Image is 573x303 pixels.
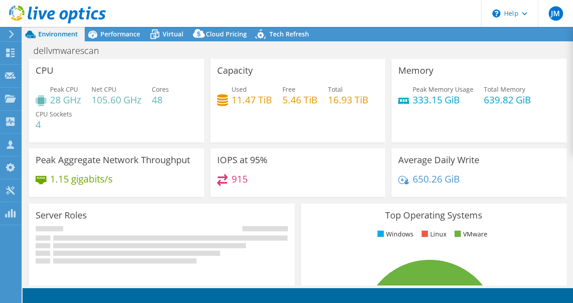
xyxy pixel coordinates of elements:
span: Peak CPU [50,85,78,94]
span: Net CPU [91,85,116,94]
span: JM [549,6,563,21]
span: Total Memory [484,85,525,94]
h4: 16.93 TiB [328,95,368,105]
h4: 48 [152,95,169,105]
h4: 4 [36,120,72,129]
h3: Peak Aggregate Network Throughput [36,155,190,165]
h4: 650.26 GiB [413,174,460,184]
span: Virtual [163,30,183,38]
span: Total [328,85,343,94]
h4: 1.15 gigabits/s [50,174,113,184]
h3: Memory [398,66,433,76]
span: Free [282,85,296,94]
svg: \n [492,9,500,18]
li: VMware [452,229,487,239]
h3: IOPS at 95% [217,155,268,165]
h3: CPU [36,66,54,76]
h1: dellvmwarescan [29,46,113,56]
h4: 639.82 GiB [484,95,531,105]
span: Used [232,85,247,94]
h4: 11.47 TiB [232,95,272,105]
h3: Top Operating Systems [308,210,560,220]
h4: 333.15 GiB [413,95,473,105]
h3: Capacity [217,66,253,76]
h4: 28 GHz [50,95,81,105]
h3: Average Daily Write [398,155,479,165]
h3: Server Roles [36,210,87,220]
h4: 105.60 GHz [91,95,141,105]
span: Tech Refresh [269,30,309,38]
span: Cloud Pricing [206,30,247,38]
li: Windows [375,229,414,239]
span: Cores [152,85,169,94]
span: Environment [38,30,78,38]
span: Performance [100,30,140,38]
h4: 5.46 TiB [282,95,318,105]
li: Linux [419,229,446,239]
h4: 915 [232,174,248,184]
span: Peak Memory Usage [413,85,473,94]
span: CPU Sockets [36,110,72,118]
